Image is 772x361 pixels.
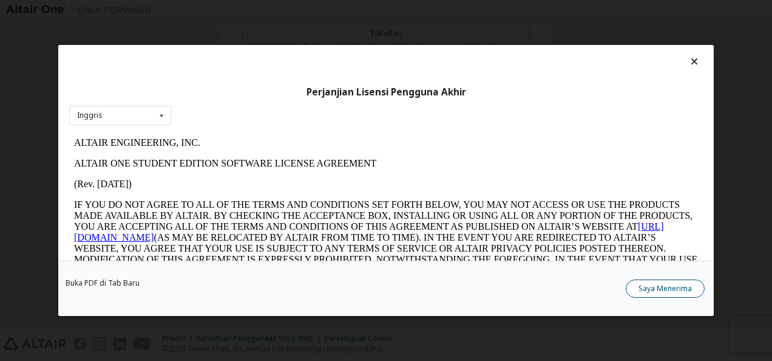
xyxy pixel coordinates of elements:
[77,112,103,119] div: Inggris
[66,280,140,287] a: Buka PDF di Tab Baru
[5,67,629,154] p: IF YOU DO NOT AGREE TO ALL OF THE TERMS AND CONDITIONS SET FORTH BELOW, YOU MAY NOT ACCESS OR USE...
[626,280,705,298] button: Saya Menerima
[5,26,629,36] p: ALTAIR ONE STUDENT EDITION SOFTWARE LICENSE AGREEMENT
[69,86,703,98] div: Perjanjian Lisensi Pengguna Akhir
[5,89,595,110] a: [URL][DOMAIN_NAME]
[5,5,629,16] p: ALTAIR ENGINEERING, INC.
[5,46,629,57] p: (Rev. [DATE])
